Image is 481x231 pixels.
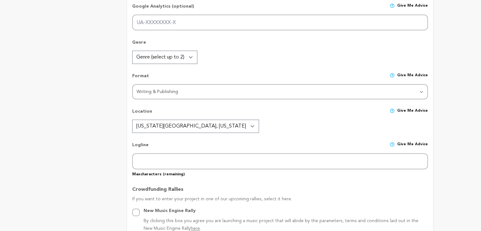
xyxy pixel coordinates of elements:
[390,108,395,113] img: help-circle.svg
[397,108,428,120] span: Give me advice
[132,39,428,51] p: Genre
[132,142,149,153] p: Logline
[191,226,200,231] a: here
[132,169,428,177] p: Max characters ( remaining)
[397,3,428,15] span: Give me advice
[132,108,152,120] p: Location
[132,3,194,15] p: Google Analytics (optional)
[390,142,395,147] img: help-circle.svg
[132,73,149,84] p: Format
[132,186,428,196] p: Crowdfunding Rallies
[132,196,428,207] p: If you want to enter your project in one of our upcoming rallies, select it here.
[390,3,395,8] img: help-circle.svg
[132,15,428,31] input: UA-XXXXXXXX-X
[397,73,428,84] span: Give me advice
[397,142,428,153] span: Give me advice
[390,73,395,78] img: help-circle.svg
[144,207,428,215] div: New Music Engine Rally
